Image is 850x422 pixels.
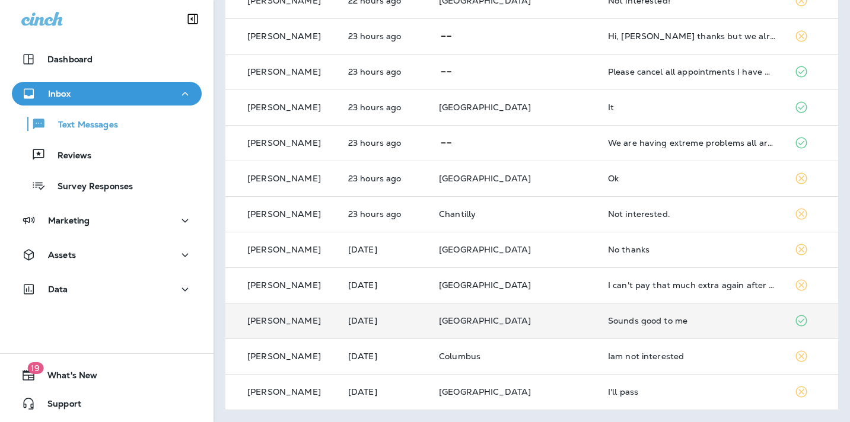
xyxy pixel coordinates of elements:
[608,387,775,397] div: I'll pass
[608,280,775,290] div: I can't pay that much extra again after I did for the last two extra treatment events
[348,387,420,397] p: Aug 19, 2025 11:54 AM
[348,209,420,219] p: Aug 19, 2025 12:49 PM
[48,216,90,225] p: Marketing
[12,209,202,232] button: Marketing
[608,245,775,254] div: No thanks
[439,386,531,397] span: [GEOGRAPHIC_DATA]
[47,55,93,64] p: Dashboard
[348,103,420,112] p: Aug 19, 2025 01:07 PM
[247,351,321,361] p: [PERSON_NAME]
[348,280,420,290] p: Aug 19, 2025 12:16 PM
[247,67,321,76] p: [PERSON_NAME]
[48,250,76,260] p: Assets
[439,315,531,326] span: [GEOGRAPHIC_DATA]
[36,399,81,413] span: Support
[608,174,775,183] div: Ok
[348,316,420,325] p: Aug 19, 2025 11:59 AM
[439,280,531,290] span: [GEOGRAPHIC_DATA]
[247,103,321,112] p: [PERSON_NAME]
[247,31,321,41] p: [PERSON_NAME]
[12,243,202,267] button: Assets
[247,387,321,397] p: [PERSON_NAME]
[12,173,202,198] button: Survey Responses
[608,138,775,148] div: We are having extreme problems all around our house and fence with wasps. Is there anything you c...
[608,209,775,219] div: Not interested.
[608,67,775,76] div: Please cancel all appointments I have with you. I will reschedule when I get out of the hospital.
[247,174,321,183] p: [PERSON_NAME]
[348,351,420,361] p: Aug 19, 2025 11:55 AM
[348,174,420,183] p: Aug 19, 2025 12:57 PM
[247,245,321,254] p: [PERSON_NAME]
[12,392,202,415] button: Support
[46,181,133,193] p: Survey Responses
[439,173,531,184] span: [GEOGRAPHIC_DATA]
[348,138,420,148] p: Aug 19, 2025 12:58 PM
[439,244,531,255] span: [GEOGRAPHIC_DATA]
[176,7,209,31] button: Collapse Sidebar
[12,82,202,105] button: Inbox
[48,89,71,98] p: Inbox
[348,67,420,76] p: Aug 19, 2025 01:15 PM
[439,209,476,219] span: Chantilly
[12,142,202,167] button: Reviews
[439,102,531,113] span: [GEOGRAPHIC_DATA]
[12,363,202,387] button: 19What's New
[348,31,420,41] p: Aug 19, 2025 01:27 PM
[247,280,321,290] p: [PERSON_NAME]
[36,370,97,385] span: What's New
[12,111,202,136] button: Text Messages
[247,316,321,325] p: [PERSON_NAME]
[608,31,775,41] div: Hi, Steven thanks but we already have Hawk that does the mosquito spraying for us and they were j...
[439,351,480,362] span: Columbus
[27,362,43,374] span: 19
[12,277,202,301] button: Data
[48,284,68,294] p: Data
[247,138,321,148] p: [PERSON_NAME]
[46,151,91,162] p: Reviews
[348,245,420,254] p: Aug 19, 2025 12:28 PM
[247,209,321,219] p: [PERSON_NAME]
[608,103,775,112] div: It
[12,47,202,71] button: Dashboard
[46,120,118,131] p: Text Messages
[608,316,775,325] div: Sounds good to me
[608,351,775,361] div: Iam not interested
